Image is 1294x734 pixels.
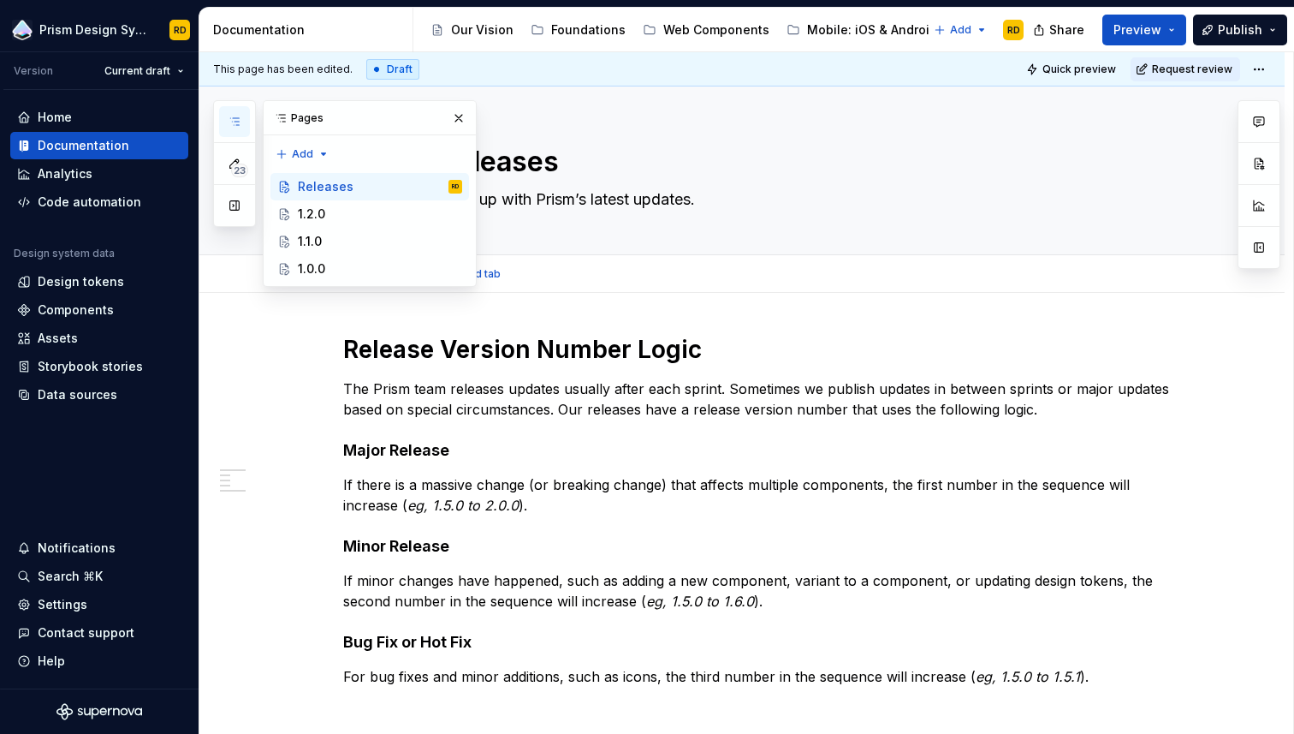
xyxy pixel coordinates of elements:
div: Page tree [424,13,925,47]
p: If minor changes have happened, such as adding a new component, variant to a component, or updati... [343,570,1182,612]
a: Storybook stories [10,353,188,380]
div: RD [452,178,459,195]
em: eg, 1.5.0 to 1.5.1 [976,668,1080,685]
div: Contact support [38,624,134,642]
button: Add [929,18,993,42]
a: Our Vision [424,16,520,44]
div: Releases [298,178,353,195]
a: Documentation [10,132,188,159]
span: Preview [1113,21,1161,39]
button: Search ⌘K [10,563,188,590]
a: 1.1.0 [270,228,469,255]
a: 1.0.0 [270,255,469,283]
div: Assets [38,330,78,347]
div: 1.0.0 [298,260,325,277]
a: Analytics [10,160,188,188]
div: Documentation [38,137,129,154]
div: Our Vision [451,21,513,39]
button: Notifications [10,534,188,562]
div: 1.2.0 [298,206,325,223]
div: Web Components [663,21,769,39]
h4: Major Release [343,440,1182,461]
span: Add [950,23,971,37]
button: Request review [1131,57,1240,81]
button: Preview [1102,15,1186,45]
div: Design system data [14,247,115,260]
svg: Supernova Logo [56,703,142,720]
em: eg, 1.5.0 to 2.0.0 [407,497,519,514]
div: RD [1007,23,1020,37]
p: If there is a massive change (or breaking change) that affects multiple components, the first num... [343,474,1182,516]
a: Foundations [524,16,632,44]
div: Pages [264,101,476,135]
div: Settings [38,596,87,613]
h1: Release Version Number Logic [343,334,1182,365]
button: Current draft [97,59,192,83]
h4: Minor Release [343,536,1182,557]
div: Help [38,653,65,670]
button: Quick preview [1021,57,1124,81]
a: 1.2.0 [270,200,469,228]
div: Code automation [38,194,141,211]
div: Notifications [38,540,116,557]
textarea: Releases [436,141,1083,182]
button: Share [1024,15,1095,45]
span: Add tab [460,267,501,281]
div: Analytics [38,165,92,182]
div: Storybook stories [38,358,143,375]
button: Publish [1193,15,1287,45]
button: Add [270,142,335,166]
div: 1.1.0 [298,233,322,250]
span: Publish [1218,21,1262,39]
span: Quick preview [1042,63,1116,76]
div: Prism Design System [39,21,149,39]
a: Code automation [10,188,188,216]
a: Components [10,296,188,324]
span: Add [292,147,313,161]
a: Home [10,104,188,131]
span: Share [1049,21,1084,39]
div: Version [14,64,53,78]
div: Mobile: iOS & Android [807,21,937,39]
h4: Bug Fix or Hot Fix [343,632,1182,653]
a: Mobile: iOS & Android [780,16,944,44]
button: Help [10,647,188,675]
textarea: Keep up with Prism’s latest updates. [436,186,1083,213]
span: This page has been edited. [213,63,353,76]
div: RD [174,23,187,37]
p: The Prism team releases updates usually after each sprint. Sometimes we publish updates in betwee... [343,379,1182,420]
div: Documentation [213,21,406,39]
div: Search ⌘K [38,568,103,585]
img: 106765b7-6fc4-4b5d-8be0-32f944830029.png [12,20,33,40]
p: For bug fixes and minor additions, such as icons, the third number in the sequence will increase ... [343,666,1182,687]
a: Design tokens [10,268,188,295]
span: 23 [231,164,248,177]
button: Prism Design SystemRD [3,11,195,48]
a: Data sources [10,381,188,409]
div: Foundations [551,21,626,39]
a: Settings [10,591,188,618]
a: Assets [10,325,188,352]
div: Data sources [38,386,117,403]
div: Components [38,301,114,319]
span: Current draft [104,64,170,78]
em: eg, 1.5.0 to 1.6.0 [646,593,754,610]
div: Page tree [270,173,469,283]
div: Home [38,109,72,126]
a: ReleasesRD [270,173,469,200]
span: Request review [1152,63,1232,76]
a: Web Components [636,16,776,44]
div: Design tokens [38,273,124,290]
button: Contact support [10,619,188,647]
div: Draft [366,59,419,80]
